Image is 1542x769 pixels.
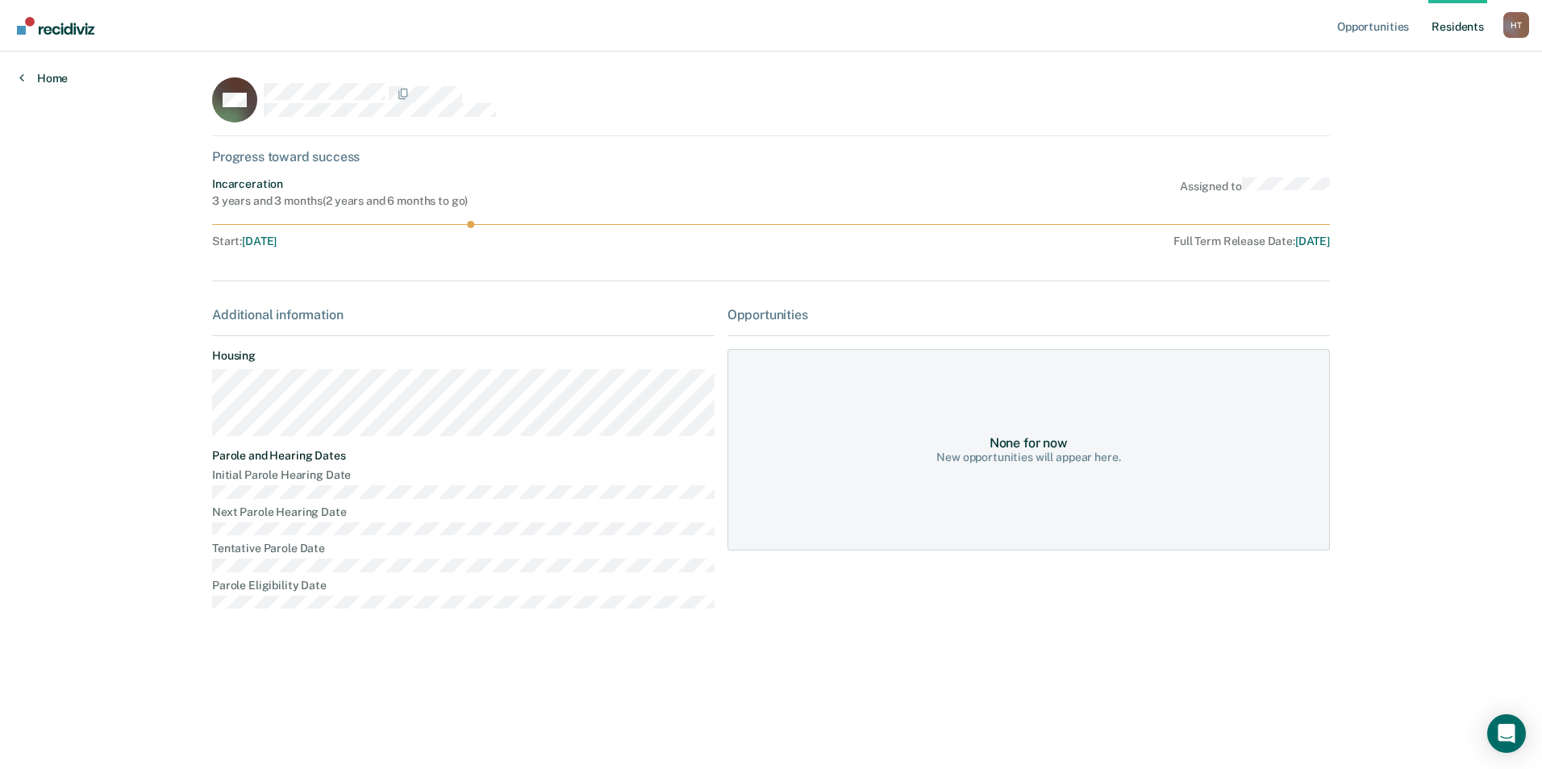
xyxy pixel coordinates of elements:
[212,579,715,592] dt: Parole Eligibility Date
[1503,12,1529,38] div: H T
[212,149,1330,164] div: Progress toward success
[212,468,715,482] dt: Initial Parole Hearing Date
[212,449,715,463] dt: Parole and Hearing Dates
[727,307,1330,322] div: Opportunities
[17,17,94,35] img: Recidiviz
[242,235,277,247] span: [DATE]
[1487,714,1526,753] div: Open Intercom Messenger
[212,307,715,322] div: Additional information
[212,235,722,248] div: Start :
[936,451,1120,464] div: New opportunities will appear here.
[1180,177,1330,208] div: Assigned to
[212,542,715,555] dt: Tentative Parole Date
[1503,12,1529,38] button: Profile dropdown button
[1295,235,1330,247] span: [DATE]
[212,349,715,363] dt: Housing
[212,505,715,519] dt: Next Parole Hearing Date
[990,435,1068,451] div: None for now
[212,194,468,208] div: 3 years and 3 months ( 2 years and 6 months to go )
[212,177,468,191] div: Incarceration
[728,235,1330,248] div: Full Term Release Date :
[19,71,68,85] a: Home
